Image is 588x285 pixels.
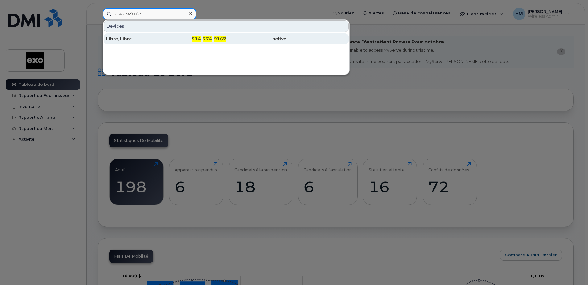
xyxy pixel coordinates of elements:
a: Libre, Libre514-774-9167active- [104,33,349,44]
span: 514 [192,36,201,42]
div: Libre, Libre [106,36,166,42]
div: - [286,36,346,42]
div: active [226,36,286,42]
span: 774 [203,36,212,42]
div: Devices [104,20,349,32]
div: - - [166,36,226,42]
span: 9167 [214,36,226,42]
